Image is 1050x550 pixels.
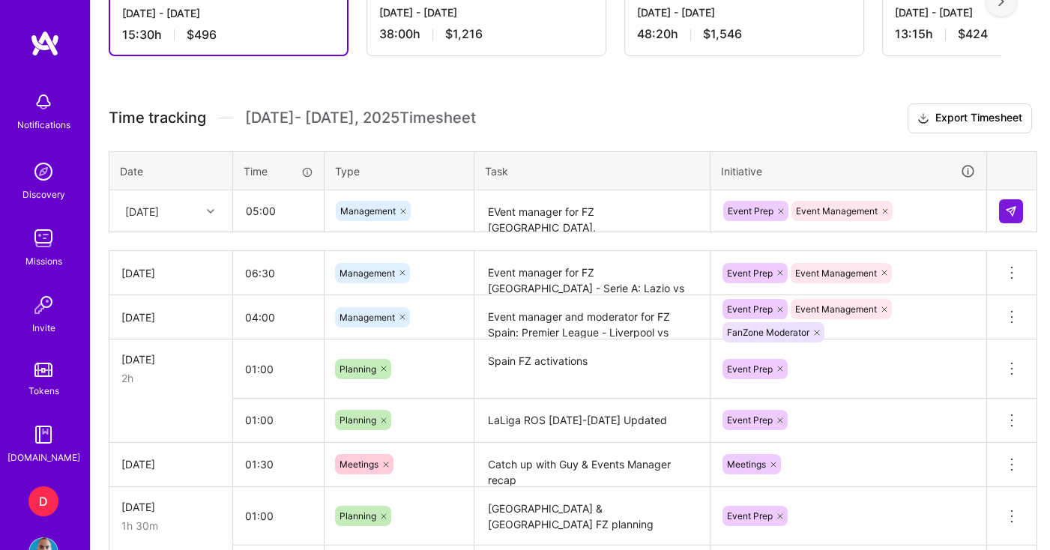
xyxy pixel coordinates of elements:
[121,499,220,515] div: [DATE]
[637,4,851,20] div: [DATE] - [DATE]
[476,253,708,294] textarea: Event manager for FZ [GEOGRAPHIC_DATA] - Serie A: Lazio vs Roma + ROS prep
[121,265,220,281] div: [DATE]
[476,400,708,441] textarea: LaLiga ROS [DATE]-[DATE] Updated
[122,27,335,43] div: 15:30 h
[474,151,710,190] th: Task
[28,223,58,253] img: teamwork
[7,450,80,465] div: [DOMAIN_NAME]
[727,414,773,426] span: Event Prep
[340,510,376,522] span: Planning
[721,163,976,180] div: Initiative
[340,414,376,426] span: Planning
[703,26,742,42] span: $1,546
[476,297,708,338] textarea: Event manager and moderator for FZ Spain: Premier League - Liverpool vs Everton + ROS prep
[28,383,59,399] div: Tokens
[121,351,220,367] div: [DATE]
[727,327,809,338] span: FanZone Moderator
[28,486,58,516] div: D
[121,518,220,534] div: 1h 30m
[245,109,476,127] span: [DATE] - [DATE] , 2025 Timesheet
[109,151,233,190] th: Date
[121,370,220,386] div: 2h
[917,111,929,127] i: icon Download
[233,297,324,337] input: HH:MM
[340,312,395,323] span: Management
[795,268,877,279] span: Event Management
[121,309,220,325] div: [DATE]
[32,320,55,336] div: Invite
[28,420,58,450] img: guide book
[728,205,773,217] span: Event Prep
[908,103,1032,133] button: Export Timesheet
[233,400,324,440] input: HH:MM
[233,444,324,484] input: HH:MM
[325,151,474,190] th: Type
[187,27,217,43] span: $496
[476,192,708,232] textarea: EVent manager for FZ [GEOGRAPHIC_DATA], [GEOGRAPHIC_DATA] & [GEOGRAPHIC_DATA] - Serie A: Napoli v...
[25,486,62,516] a: D
[379,26,594,42] div: 38:00 h
[30,30,60,57] img: logo
[796,205,878,217] span: Event Management
[727,510,773,522] span: Event Prep
[727,303,773,315] span: Event Prep
[122,5,335,21] div: [DATE] - [DATE]
[34,363,52,377] img: tokens
[340,268,395,279] span: Management
[121,456,220,472] div: [DATE]
[25,253,62,269] div: Missions
[727,459,766,470] span: Meetings
[795,303,877,315] span: Event Management
[28,157,58,187] img: discovery
[340,363,376,375] span: Planning
[958,26,988,42] span: $424
[244,163,313,179] div: Time
[207,208,214,215] i: icon Chevron
[379,4,594,20] div: [DATE] - [DATE]
[22,187,65,202] div: Discovery
[17,117,70,133] div: Notifications
[727,363,773,375] span: Event Prep
[28,87,58,117] img: bell
[234,191,323,231] input: HH:MM
[476,489,708,545] textarea: [GEOGRAPHIC_DATA] & [GEOGRAPHIC_DATA] FZ planning
[1005,205,1017,217] img: Submit
[125,203,159,219] div: [DATE]
[233,496,324,536] input: HH:MM
[637,26,851,42] div: 48:20 h
[109,109,206,127] span: Time tracking
[445,26,483,42] span: $1,216
[340,205,396,217] span: Management
[340,459,378,470] span: Meetings
[476,341,708,397] textarea: Spain FZ activations
[476,444,708,486] textarea: Catch up with Guy & Events Manager recap
[727,268,773,279] span: Event Prep
[233,253,324,293] input: HH:MM
[999,199,1025,223] div: null
[233,349,324,389] input: HH:MM
[28,290,58,320] img: Invite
